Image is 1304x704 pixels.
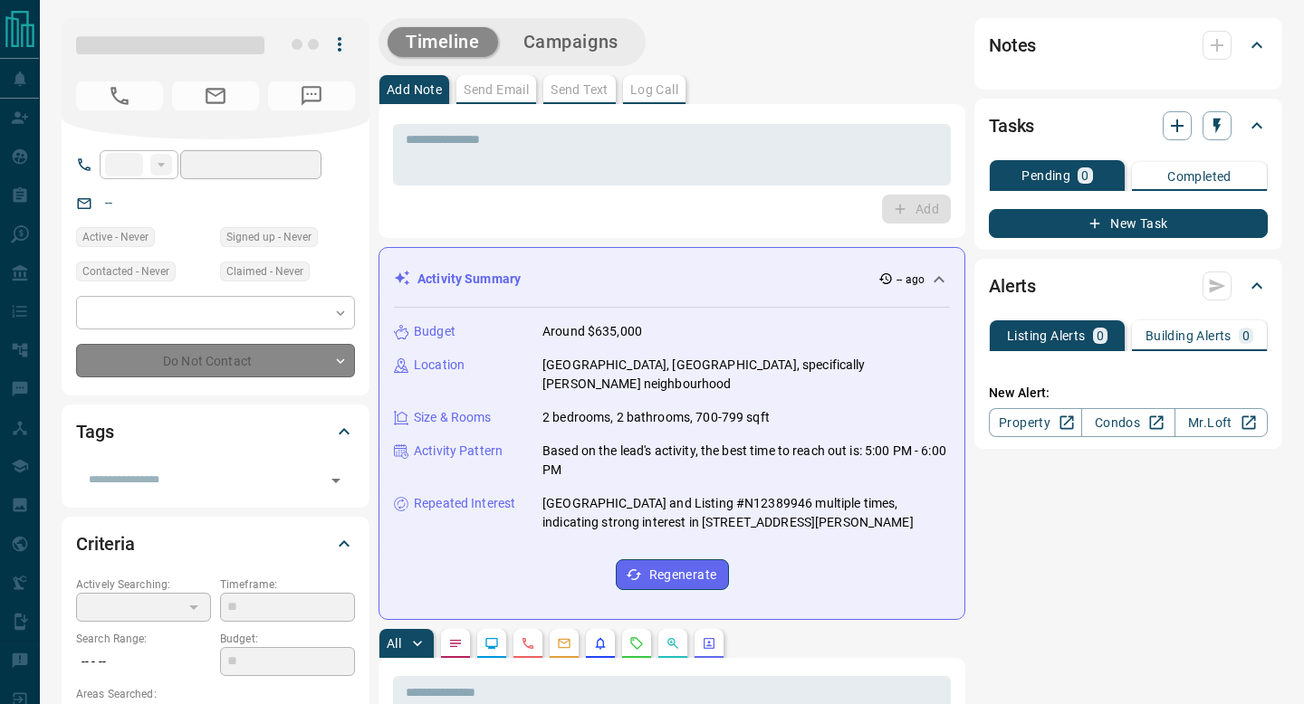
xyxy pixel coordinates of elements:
[702,636,716,651] svg: Agent Actions
[105,195,112,210] a: --
[387,83,442,96] p: Add Note
[388,27,498,57] button: Timeline
[989,111,1034,140] h2: Tasks
[989,384,1268,403] p: New Alert:
[989,408,1082,437] a: Property
[989,104,1268,147] div: Tasks
[226,228,312,246] span: Signed up - Never
[76,631,211,647] p: Search Range:
[82,262,169,281] span: Contacted - Never
[76,686,355,702] p: Areas Searched:
[417,270,521,289] p: Activity Summary
[666,636,680,651] svg: Opportunities
[414,408,492,427] p: Size & Rooms
[616,559,729,590] button: Regenerate
[1242,329,1250,342] p: 0
[76,647,211,677] p: -- - --
[414,494,515,513] p: Repeated Interest
[76,417,113,446] h2: Tags
[557,636,571,651] svg: Emails
[1175,408,1268,437] a: Mr.Loft
[387,637,401,650] p: All
[505,27,637,57] button: Campaigns
[414,442,503,461] p: Activity Pattern
[1081,408,1175,437] a: Condos
[989,264,1268,308] div: Alerts
[989,271,1036,300] h2: Alerts
[989,24,1268,67] div: Notes
[542,442,950,480] p: Based on the lead's activity, the best time to reach out is: 5:00 PM - 6:00 PM
[76,529,135,558] h2: Criteria
[1021,169,1070,182] p: Pending
[989,209,1268,238] button: New Task
[1081,169,1088,182] p: 0
[542,356,950,394] p: [GEOGRAPHIC_DATA], [GEOGRAPHIC_DATA], specifically [PERSON_NAME] neighbourhood
[76,576,211,593] p: Actively Searching:
[521,636,535,651] svg: Calls
[1007,329,1086,342] p: Listing Alerts
[896,271,925,288] p: -- ago
[989,31,1036,60] h2: Notes
[1167,170,1232,183] p: Completed
[268,81,355,110] span: No Number
[542,494,950,532] p: [GEOGRAPHIC_DATA] and Listing #N12389946 multiple times, indicating strong interest in [STREET_AD...
[172,81,259,110] span: No Email
[76,344,355,377] div: Do Not Contact
[1097,329,1104,342] p: 0
[593,636,608,651] svg: Listing Alerts
[76,81,163,110] span: No Number
[220,631,355,647] p: Budget:
[484,636,499,651] svg: Lead Browsing Activity
[542,322,642,341] p: Around $635,000
[226,262,303,281] span: Claimed - Never
[76,522,355,566] div: Criteria
[542,408,770,427] p: 2 bedrooms, 2 bathrooms, 700-799 sqft
[448,636,463,651] svg: Notes
[414,322,455,341] p: Budget
[220,576,355,593] p: Timeframe:
[629,636,644,651] svg: Requests
[323,468,349,493] button: Open
[414,356,465,375] p: Location
[1146,329,1232,342] p: Building Alerts
[76,410,355,453] div: Tags
[394,262,950,296] div: Activity Summary-- ago
[82,228,149,246] span: Active - Never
